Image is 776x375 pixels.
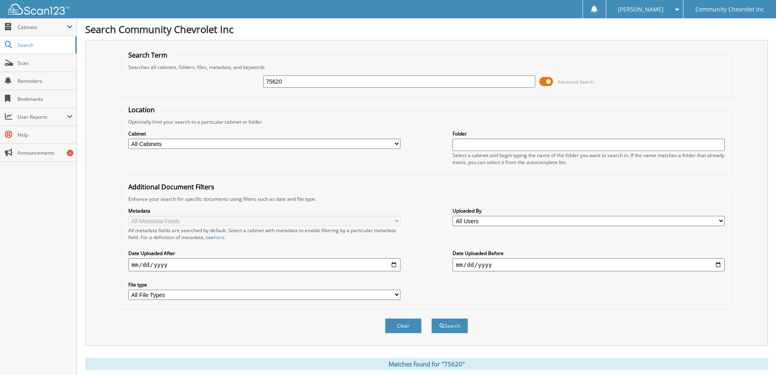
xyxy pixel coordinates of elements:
[453,207,725,214] label: Uploaded By
[453,250,725,257] label: Date Uploaded Before
[124,118,729,125] div: Optionally limit your search to a particular cabinet or folder
[85,22,768,36] h1: Search Community Chevrolet Inc
[558,79,594,85] span: Advanced Search
[453,258,725,271] input: end
[8,4,69,15] img: scan123-logo-white.svg
[128,207,400,214] label: Metadata
[18,24,67,31] span: Cabinets
[67,150,73,156] div: 4
[128,130,400,137] label: Cabinet
[385,318,422,333] button: Clear
[453,152,725,166] div: Select a cabinet and begin typing the name of the folder you want to search in. If the name match...
[214,234,224,241] a: here
[618,7,664,12] span: [PERSON_NAME]
[128,281,400,288] label: File type
[18,60,73,67] span: Scan
[124,105,159,114] legend: Location
[18,149,73,156] span: Announcements
[128,250,400,257] label: Date Uploaded After
[124,64,729,71] div: Searches all cabinets, folders, files, metadata, and keywords
[18,78,73,84] span: Reminders
[18,113,67,120] span: User Reports
[128,227,400,241] div: All metadata fields are searched by default. Select a cabinet with metadata to enable filtering b...
[128,258,400,271] input: start
[85,358,768,370] div: Matches found for "75620"
[431,318,468,333] button: Search
[453,130,725,137] label: Folder
[18,131,73,138] span: Help
[124,195,729,202] div: Enhance your search for specific documents using filters such as date and file type.
[124,51,171,60] legend: Search Term
[695,7,764,12] span: Community Chevrolet Inc
[124,182,218,191] legend: Additional Document Filters
[18,42,71,49] span: Search
[18,95,73,102] span: Bookmarks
